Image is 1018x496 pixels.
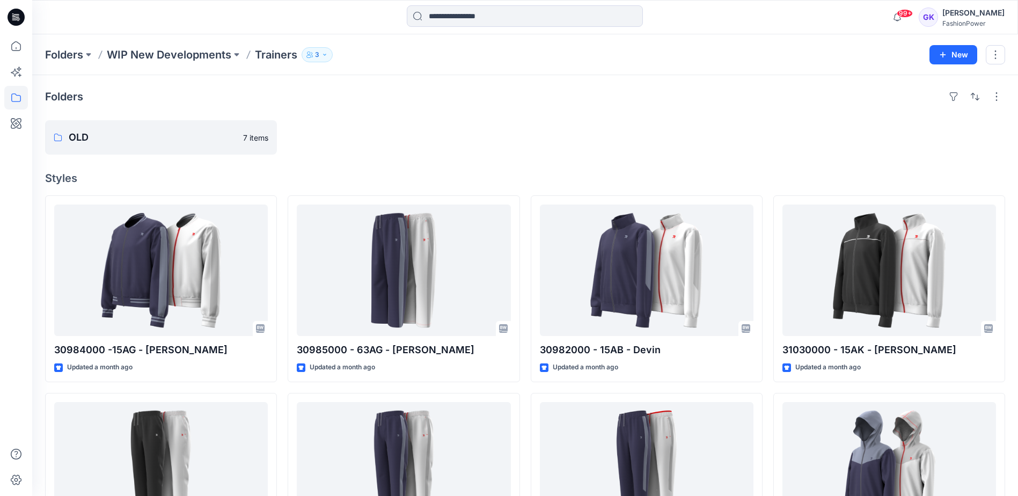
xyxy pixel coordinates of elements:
[782,205,996,336] a: 31030000 - 15AK - Dion
[255,47,297,62] p: Trainers
[45,47,83,62] a: Folders
[553,362,618,373] p: Updated a month ago
[540,205,753,336] a: 30982000 - 15AB - Devin
[107,47,231,62] a: WIP New Developments
[69,130,237,145] p: OLD
[45,120,277,155] a: OLD7 items
[782,342,996,358] p: 31030000 - 15AK - [PERSON_NAME]
[45,172,1005,185] h4: Styles
[929,45,977,64] button: New
[795,362,861,373] p: Updated a month ago
[919,8,938,27] div: GK
[45,90,83,103] h4: Folders
[243,132,268,143] p: 7 items
[302,47,333,62] button: 3
[897,9,913,18] span: 99+
[67,362,133,373] p: Updated a month ago
[942,6,1005,19] div: [PERSON_NAME]
[315,49,319,61] p: 3
[297,342,510,358] p: 30985000 - 63AG - [PERSON_NAME]
[297,205,510,336] a: 30985000 - 63AG - Dana
[54,342,268,358] p: 30984000 -15AG - [PERSON_NAME]
[942,19,1005,27] div: FashionPower
[54,205,268,336] a: 30984000 -15AG - Dana
[540,342,753,358] p: 30982000 - 15AB - Devin
[310,362,375,373] p: Updated a month ago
